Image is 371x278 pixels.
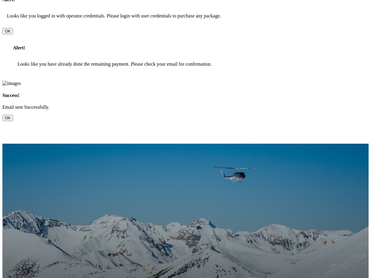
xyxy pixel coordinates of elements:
[2,115,13,120] a: Close
[13,45,358,51] h4: Alert!
[2,28,13,34] input: OK
[2,9,369,23] p: Looks like you logged in with operator credentials. Please login with user credentials to purchas...
[2,81,21,86] img: images
[2,115,13,121] input: OK
[2,93,369,98] h4: Success!
[13,57,358,71] p: Looks like you have already done the remaining payment. Please check your email for confirmation.
[2,105,369,110] p: Email sent Successfully.
[2,28,13,33] a: Close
